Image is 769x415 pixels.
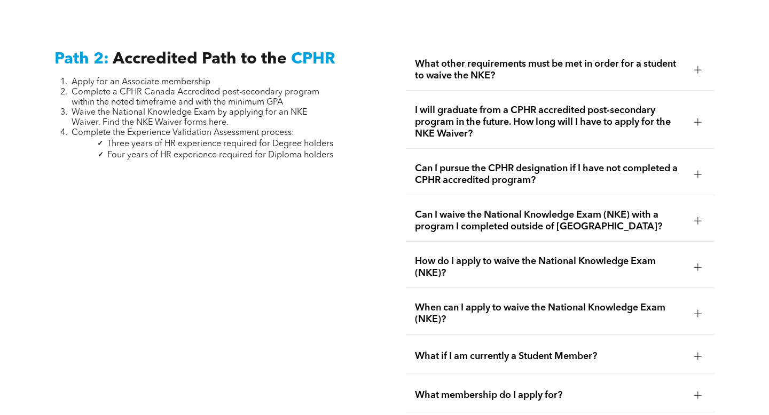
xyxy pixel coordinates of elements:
span: I will graduate from a CPHR accredited post-secondary program in the future. How long will I have... [415,105,685,140]
span: Three years of HR experience required for Degree holders [107,140,333,148]
span: Can I pursue the CPHR designation if I have not completed a CPHR accredited program? [415,163,685,186]
span: Four years of HR experience required for Diploma holders [107,151,333,159]
span: How do I apply to waive the National Knowledge Exam (NKE)? [415,256,685,279]
span: CPHR [291,51,335,67]
span: Complete a CPHR Canada Accredited post-secondary program within the noted timeframe and with the ... [72,88,319,107]
span: Waive the National Knowledge Exam by applying for an NKE Waiver. Find the NKE Waiver forms here. [72,108,307,127]
span: What other requirements must be met in order for a student to waive the NKE? [415,58,685,82]
span: Accredited Path to the [113,51,287,67]
span: When can I apply to waive the National Knowledge Exam (NKE)? [415,302,685,325]
span: Can I waive the National Knowledge Exam (NKE) with a program I completed outside of [GEOGRAPHIC_D... [415,209,685,233]
span: Complete the Experience Validation Assessment process: [72,129,294,137]
span: What membership do I apply for? [415,389,685,401]
span: Path 2: [54,51,109,67]
span: What if I am currently a Student Member? [415,350,685,362]
span: Apply for an Associate membership [72,78,210,86]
